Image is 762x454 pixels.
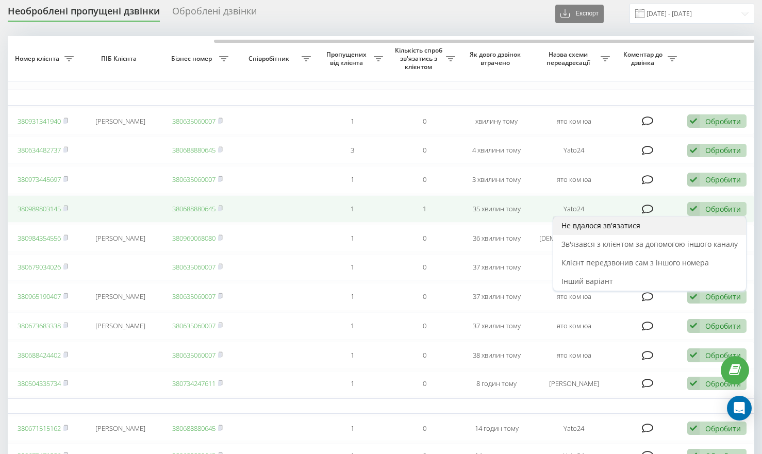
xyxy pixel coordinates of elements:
span: Не вдалося зв'язатися [561,221,640,230]
td: [DEMOGRAPHIC_DATA] [533,225,615,252]
td: 1 [388,195,460,223]
a: 380688424402 [18,350,61,360]
div: Обробити [705,145,741,155]
a: 380673683338 [18,321,61,330]
td: 1 [316,416,388,441]
span: Назва схеми переадресації [538,51,601,66]
td: Yato24 [533,195,615,223]
div: Обробити [705,292,741,301]
td: 1 [316,166,388,193]
a: 380973445697 [18,175,61,184]
td: 1 [316,254,388,281]
td: 1 [316,283,388,310]
td: 36 хвилин тому [460,225,533,252]
td: 0 [388,416,460,441]
span: ПІБ Клієнта [88,55,153,63]
td: 0 [388,108,460,135]
td: [PERSON_NAME] [79,312,161,340]
td: 0 [388,342,460,369]
td: ято ком юа [533,108,615,135]
a: 380635060007 [172,262,216,272]
td: 0 [388,225,460,252]
a: 380635060007 [172,292,216,301]
td: ято ком юа [533,342,615,369]
span: Як довго дзвінок втрачено [469,51,524,66]
span: Номер клієнта [12,55,64,63]
a: 380734247611 [172,379,216,388]
td: 1 [316,371,388,396]
td: Yato24 [533,416,615,441]
span: Пропущених від клієнта [321,51,374,66]
a: 380960068080 [172,233,216,243]
td: ято ком юа [533,312,615,340]
div: Обробити [705,321,741,331]
td: 1 [316,342,388,369]
td: 37 хвилин тому [460,254,533,281]
td: ято ком юа [533,254,615,281]
a: 380635060007 [172,175,216,184]
span: Кількість спроб зв'язатись з клієнтом [393,46,446,71]
div: Обробити [705,175,741,184]
div: Обробити [705,424,741,433]
td: [PERSON_NAME] [79,283,161,310]
td: 1 [316,225,388,252]
td: 0 [388,137,460,164]
a: 380931341940 [18,116,61,126]
div: Обробити [705,350,741,360]
td: 37 хвилин тому [460,283,533,310]
div: Оброблені дзвінки [172,6,257,22]
span: Зв'язався з клієнтом за допомогою іншого каналу [561,239,738,249]
td: 37 хвилин тому [460,312,533,340]
td: ято ком юа [533,283,615,310]
td: 3 [316,137,388,164]
td: 0 [388,166,460,193]
td: 1 [316,312,388,340]
span: Клієнт передзвонив сам з іншого номера [561,258,709,267]
a: 380965190407 [18,292,61,301]
a: 380688880645 [172,145,216,155]
td: 4 хвилини тому [460,137,533,164]
a: 380984354556 [18,233,61,243]
div: Обробити [705,379,741,389]
a: 380635060007 [172,116,216,126]
td: 14 годин тому [460,416,533,441]
td: 0 [388,312,460,340]
a: 380688880645 [172,204,216,213]
a: 380989803145 [18,204,61,213]
a: 380688880645 [172,424,216,433]
a: 380504335734 [18,379,61,388]
span: Бізнес номер [167,55,219,63]
span: Співробітник [239,55,302,63]
div: Обробити [705,116,741,126]
span: Коментар до дзвінка [620,51,668,66]
td: [PERSON_NAME] [79,225,161,252]
td: 0 [388,371,460,396]
td: 35 хвилин тому [460,195,533,223]
a: 380671515162 [18,424,61,433]
td: 8 годин тому [460,371,533,396]
td: 3 хвилини тому [460,166,533,193]
td: 0 [388,283,460,310]
td: 1 [316,195,388,223]
a: 380635060007 [172,321,216,330]
td: Yato24 [533,137,615,164]
td: ято ком юа [533,166,615,193]
div: Необроблені пропущені дзвінки [8,6,160,22]
span: Інший варіант [561,276,613,286]
td: 38 хвилин тому [460,342,533,369]
td: 1 [316,108,388,135]
div: Обробити [705,204,741,214]
td: [PERSON_NAME] [79,108,161,135]
button: Експорт [555,5,604,23]
td: 0 [388,254,460,281]
td: [PERSON_NAME] [533,371,615,396]
div: Open Intercom Messenger [727,396,752,421]
a: 380635060007 [172,350,216,360]
a: 380634482737 [18,145,61,155]
td: хвилину тому [460,108,533,135]
a: 380679034026 [18,262,61,272]
td: [PERSON_NAME] [79,416,161,441]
